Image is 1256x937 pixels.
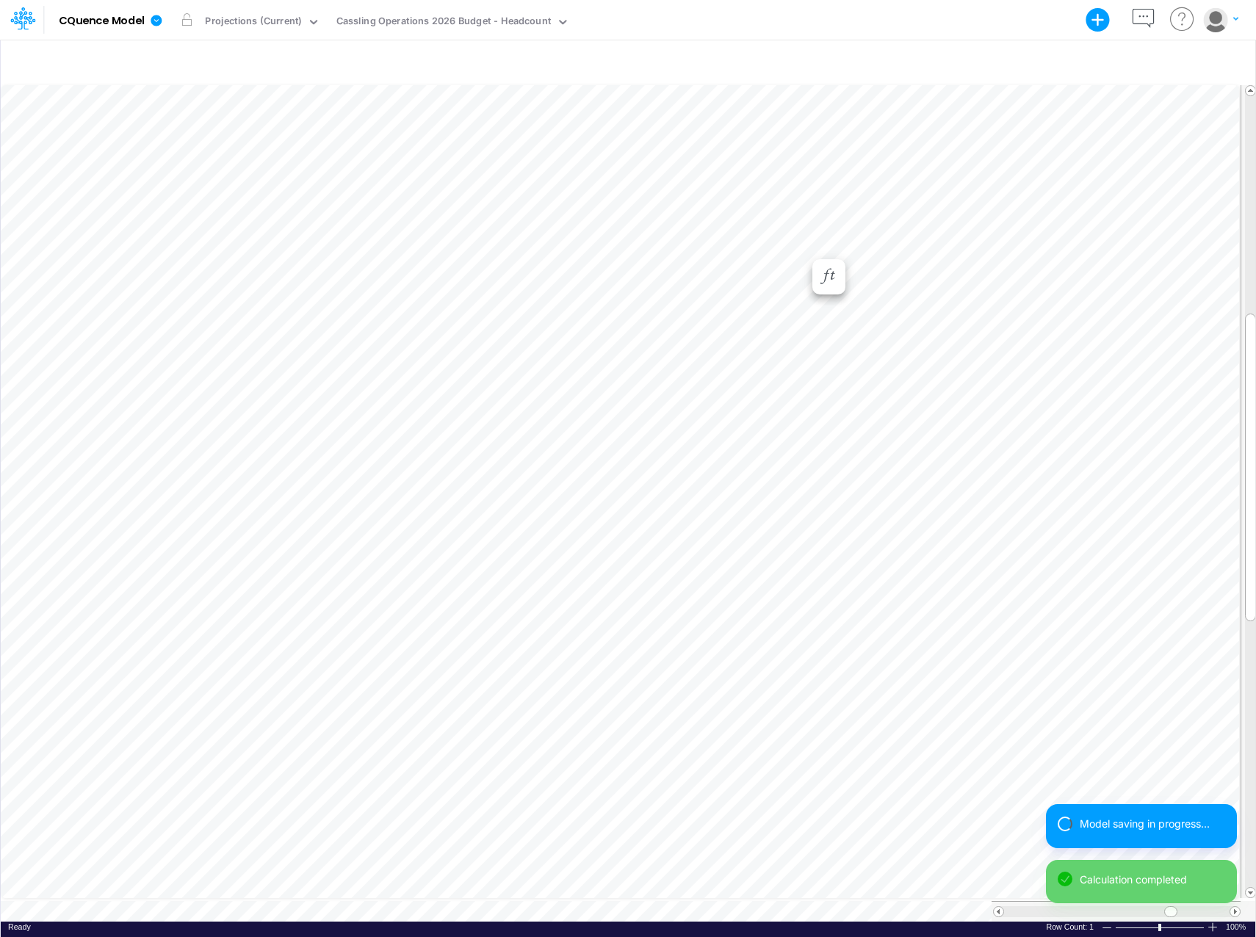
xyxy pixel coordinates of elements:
[1046,922,1094,933] div: Count of selected rows
[336,14,551,31] div: Cassling Operations 2026 Budget - Headcount
[1226,922,1248,933] span: 100%
[1158,924,1161,931] div: Zoom
[1115,922,1207,933] div: Zoom
[8,922,31,931] span: Ready
[1226,922,1248,933] div: Zoom level
[8,922,31,933] div: In Ready mode
[205,14,301,31] div: Projections (Current)
[1046,922,1094,931] span: Row Count: 1
[59,15,145,28] b: CQuence Model
[1207,922,1219,933] div: Zoom In
[1080,816,1225,831] div: Model saving in progress...
[1080,872,1225,887] div: Calculation completed
[1101,922,1113,933] div: Zoom Out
